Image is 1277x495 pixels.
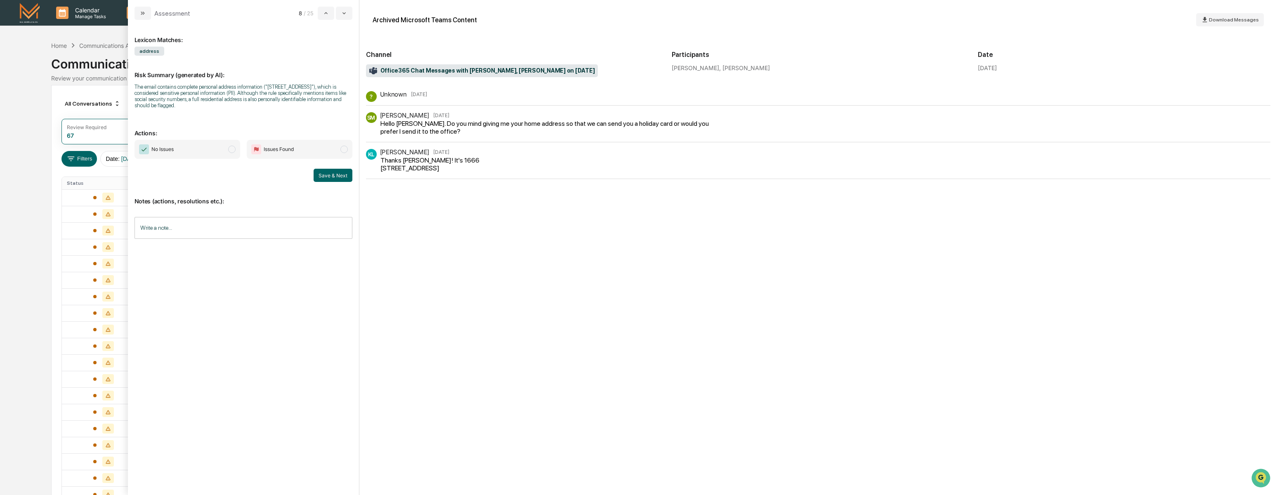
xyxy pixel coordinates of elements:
[672,51,965,59] h2: Participants
[61,97,124,110] div: All Conversations
[58,139,100,146] a: Powered byPylon
[366,112,377,123] div: SM
[135,47,164,56] span: address
[135,120,352,137] p: Actions:
[62,177,146,189] th: Status
[60,105,66,111] div: 🗄️
[314,169,352,182] button: Save & Next
[380,111,430,119] div: [PERSON_NAME]
[380,156,519,172] div: Thanks [PERSON_NAME]! It's 1666 [STREET_ADDRESS]
[68,104,102,112] span: Attestations
[121,156,163,162] span: [DATE] - [DATE]
[51,50,1226,71] div: Communications Archive
[251,144,261,154] img: Flag
[67,124,106,130] div: Review Required
[51,42,67,49] div: Home
[135,84,352,108] div: The email contains complete personal address information ("[STREET_ADDRESS]"), which is considere...
[299,10,302,16] span: 8
[154,9,190,17] div: Assessment
[8,105,15,111] div: 🖐️
[369,67,595,75] span: Office365 Chat Messages with [PERSON_NAME], [PERSON_NAME] on [DATE]
[28,71,104,78] div: We're available if you need us!
[67,132,74,139] div: 67
[20,3,40,22] img: logo
[139,144,149,154] img: Checkmark
[61,151,97,167] button: Filters
[304,10,316,16] span: / 25
[366,149,377,160] div: KL
[100,151,168,167] button: Date:[DATE] - [DATE]
[51,75,1226,82] div: Review your communication records across channels
[8,17,150,31] p: How can we help?
[380,90,407,98] div: Unknown
[411,91,427,97] time: Tuesday, September 9, 2025 at 1:36:44 PM
[373,16,477,24] div: Archived Microsoft Teams Content
[1251,468,1273,490] iframe: Open customer support
[1209,17,1259,23] span: Download Messages
[978,64,997,71] div: [DATE]
[264,145,294,153] span: Issues Found
[672,64,965,71] div: [PERSON_NAME], [PERSON_NAME]
[135,26,352,43] div: Lexicon Matches:
[135,188,352,205] p: Notes (actions, resolutions etc.):
[17,120,52,128] span: Data Lookup
[17,104,53,112] span: Preclearance
[433,112,449,118] time: Tuesday, September 9, 2025 at 1:36:44 PM
[151,145,174,153] span: No Issues
[366,91,377,102] div: ?
[68,14,110,19] p: Manage Tasks
[8,120,15,127] div: 🔎
[5,101,57,115] a: 🖐️Preclearance
[366,51,659,59] h2: Channel
[135,61,352,78] p: Risk Summary (generated by AI):
[68,7,110,14] p: Calendar
[8,63,23,78] img: 1746055101610-c473b297-6a78-478c-a979-82029cc54cd1
[28,63,135,71] div: Start new chat
[140,66,150,75] button: Start new chat
[380,120,720,135] div: Hello [PERSON_NAME]. Do you mind giving me your home address so that we can send you a holiday ca...
[79,42,146,49] div: Communications Archive
[82,140,100,146] span: Pylon
[978,51,1271,59] h2: Date
[380,148,430,156] div: [PERSON_NAME]
[433,149,449,155] time: Tuesday, September 9, 2025 at 1:56:59 PM
[1196,13,1264,26] button: Download Messages
[5,116,55,131] a: 🔎Data Lookup
[57,101,106,115] a: 🗄️Attestations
